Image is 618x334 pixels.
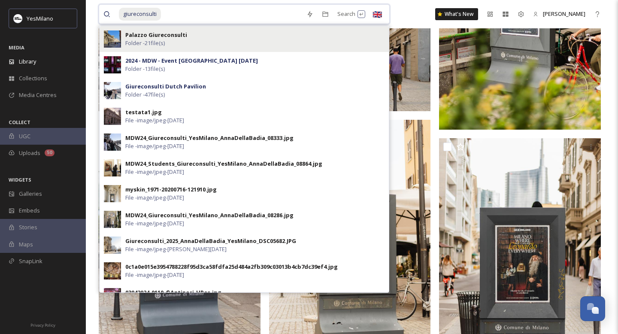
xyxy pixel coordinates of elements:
div: 03042024_0110_©Antinori_HRes.jpg [125,288,221,297]
img: d372107b79a6efb26658c5828f2f80a558f4e0b38e2239e5d242471f2dbc030b.jpg [104,185,121,202]
strong: 2024 - MDW - Event [GEOGRAPHIC_DATA] [DATE] [125,57,258,64]
div: 50 [45,149,55,156]
span: giureconsulti [119,8,161,20]
span: Maps [19,240,33,249]
span: Library [19,58,36,66]
span: Folder - 13 file(s) [125,65,165,73]
div: myskin_1971-20200716-121910.jpg [125,185,217,194]
span: SnapLink [19,257,42,265]
span: Galleries [19,190,42,198]
img: MDW24_Giureconsulti_YesMilano_AnnaDellaBadia_08286.jpg [104,211,121,228]
img: IMG_5507-Joaquin%20Lopez%20-%20YesMilano.jpg [99,3,261,111]
img: MDW24_Giureconsulti_YesMilano_AnnaDellaBadia_08326.jpg [104,82,121,99]
strong: Giureconsulti Dutch Pavilion [125,82,206,90]
span: YesMilano [27,15,53,22]
div: testata1.jpg [125,108,162,116]
div: MDW24_Giureconsulti_YesMilano_AnnaDellaBadia_08333.jpg [125,134,294,142]
button: Open Chat [580,296,605,321]
span: File - image/jpeg - [DATE] [125,194,184,202]
img: 03042024_0001_%25C2%25A9Antinori_HRes.jpg [104,56,121,73]
strong: Palazzo Giureconsulti [125,31,187,39]
div: 0c1a0e015e3954788228f95d3ca58fdfa25d484a2fb309c03013b4cb7dc39ef4.jpg [125,263,338,271]
span: File - image/jpeg - [DATE] [125,219,184,228]
span: File - image/jpeg - [DATE] [125,271,184,279]
div: MDW24_Students_Giureconsulti_YesMilano_AnnaDellaBadia_08864.jpg [125,160,322,168]
div: Giureconsulti_2025_AnnaDellaBadia_YesMilano_DSC05682.JPG [125,237,296,245]
span: COLLECT [9,119,30,125]
img: 4613f828-6acc-46ff-ac13-373f849be379.jpg [104,237,121,254]
span: Collections [19,74,47,82]
img: 03042024_0110_%25C2%25A9Antinori_HRes.jpg [104,288,121,305]
span: WIDGETS [9,176,31,183]
span: Stories [19,223,37,231]
span: Media Centres [19,91,57,99]
span: MEDIA [9,44,24,51]
span: File - image/jpeg - [DATE] [125,116,184,124]
a: What's New [435,8,478,20]
a: Privacy Policy [30,319,55,330]
span: Folder - 47 file(s) [125,91,165,99]
span: Privacy Policy [30,322,55,328]
span: Uploads [19,149,40,157]
img: 0666a4a7f5d3f18449ed268e1afe142e9a949215a40e5ce42f4d9397da17e806.jpg [104,30,121,48]
a: [PERSON_NAME] [529,6,590,22]
img: testata1.jpg [104,108,121,125]
span: Folder - 21 file(s) [125,39,165,47]
span: File - image/jpeg - [PERSON_NAME][DATE] [125,245,227,253]
span: [PERSON_NAME] [543,10,585,18]
span: File - image/jpeg - [DATE] [125,142,184,150]
img: 0c1a0e015e3954788228f95d3ca58fdfa25d484a2fb309c03013b4cb7dc39ef4.jpg [104,262,121,279]
div: Search [333,6,370,22]
img: MDW24_Students_Giureconsulti_YesMilano_AnnaDellaBadia_08864.jpg [104,159,121,176]
img: Logo%20YesMilano%40150x.png [14,14,22,23]
span: File - image/jpeg - [DATE] [125,168,184,176]
span: Embeds [19,206,40,215]
img: MDW24_Giureconsulti_YesMilano_AnnaDellaBadia_08333.jpg [104,134,121,151]
span: UGC [19,132,30,140]
div: MDW24_Giureconsulti_YesMilano_AnnaDellaBadia_08286.jpg [125,211,294,219]
div: 🇬🇧 [370,6,385,22]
